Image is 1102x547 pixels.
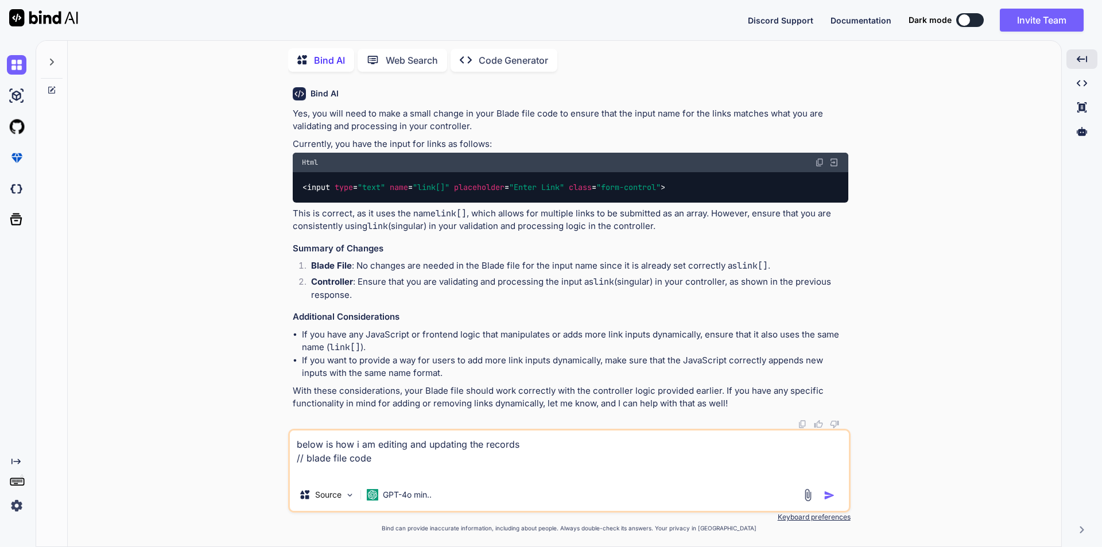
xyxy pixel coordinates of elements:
img: copy [798,420,807,429]
img: chat [7,55,26,75]
span: class [569,182,592,192]
img: GPT-4o mini [367,489,378,501]
span: Documentation [831,15,891,25]
p: Web Search [386,53,438,67]
img: dislike [830,420,839,429]
li: If you want to provide a way for users to add more link inputs dynamically, make sure that the Ja... [302,354,848,380]
button: Discord Support [748,14,813,26]
p: This is correct, as it uses the name , which allows for multiple links to be submitted as an arra... [293,207,848,233]
span: Html [302,158,318,167]
img: Open in Browser [829,157,839,168]
button: Documentation [831,14,891,26]
p: Bind can provide inaccurate information, including about people. Always double-check its answers.... [288,524,851,533]
img: attachment [801,488,814,502]
p: Yes, you will need to make a small change in your Blade file code to ensure that the input name f... [293,107,848,133]
img: Pick Models [345,490,355,500]
span: Discord Support [748,15,813,25]
h6: Bind AI [311,88,339,99]
p: GPT-4o min.. [383,489,432,501]
span: "form-control" [596,182,661,192]
img: githubLight [7,117,26,137]
img: premium [7,148,26,168]
p: Bind AI [314,53,345,67]
p: : Ensure that you are validating and processing the input as (singular) in your controller, as sh... [311,276,848,301]
img: icon [824,490,835,501]
img: ai-studio [7,86,26,106]
p: Keyboard preferences [288,513,851,522]
img: darkCloudIdeIcon [7,179,26,199]
h3: Additional Considerations [293,311,848,324]
span: type [335,182,353,192]
span: placeholder [454,182,505,192]
button: Invite Team [1000,9,1084,32]
span: Dark mode [909,14,952,26]
img: like [814,420,823,429]
p: : No changes are needed in the Blade file for the input name since it is already set correctly as . [311,259,848,273]
strong: Controller [311,276,353,287]
h3: Summary of Changes [293,242,848,255]
span: < = = = = > [302,182,665,192]
code: link[] [329,342,360,353]
code: link[] [436,208,467,219]
code: link [367,220,388,232]
p: With these considerations, your Blade file should work correctly with the controller logic provid... [293,385,848,410]
li: If you have any JavaScript or frontend logic that manipulates or adds more link inputs dynamicall... [302,328,848,354]
code: link[] [737,260,768,271]
span: "Enter Link" [509,182,564,192]
span: name [390,182,408,192]
span: input [307,182,330,192]
strong: Blade File [311,260,352,271]
span: "text" [358,182,385,192]
code: link [593,276,614,288]
p: Currently, you have the input for links as follows: [293,138,848,151]
p: Code Generator [479,53,548,67]
span: "link[]" [413,182,449,192]
img: copy [815,158,824,167]
textarea: below is how i am editing and updating the records // blade file code [290,430,849,479]
p: Source [315,489,342,501]
img: settings [7,496,26,515]
img: Bind AI [9,9,78,26]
